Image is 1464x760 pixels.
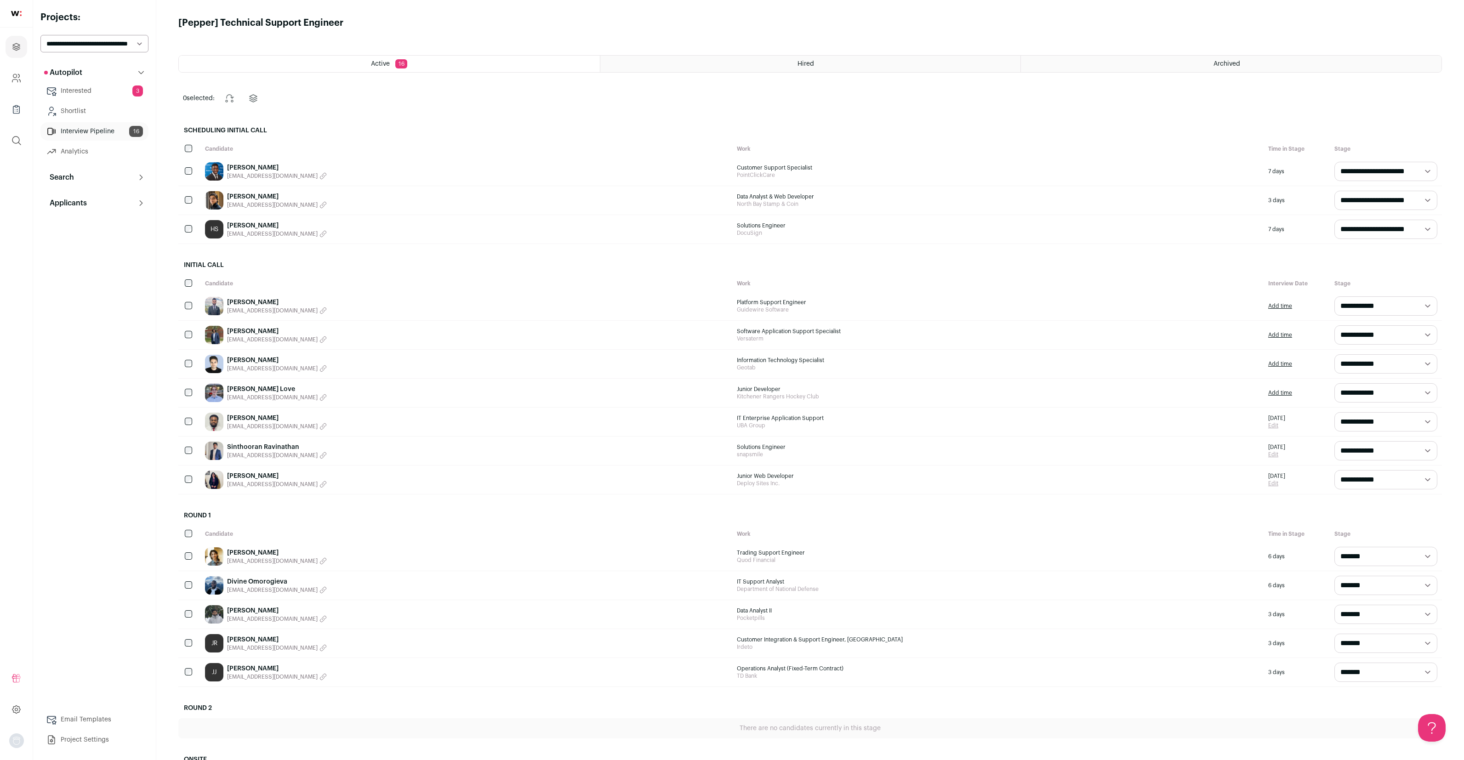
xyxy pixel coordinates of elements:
span: Pocketpills [737,614,1259,622]
span: 3 [132,85,143,96]
a: Hired [600,56,1021,72]
a: [PERSON_NAME] [227,664,327,673]
a: Projects [6,36,27,58]
button: [EMAIL_ADDRESS][DOMAIN_NAME] [227,557,327,565]
span: Customer Integration & Support Engineer, [GEOGRAPHIC_DATA] [737,636,1259,643]
span: [DATE] [1268,414,1285,422]
span: 16 [129,126,143,137]
span: DocuSign [737,229,1259,237]
div: Work [732,526,1264,542]
span: Customer Support Specialist [737,164,1259,171]
button: Open dropdown [9,733,24,748]
a: Interested3 [40,82,148,100]
a: Company and ATS Settings [6,67,27,89]
span: [EMAIL_ADDRESS][DOMAIN_NAME] [227,481,318,488]
span: [DATE] [1268,472,1285,480]
button: [EMAIL_ADDRESS][DOMAIN_NAME] [227,201,327,209]
a: Add time [1268,389,1292,397]
a: [PERSON_NAME] [227,298,327,307]
span: Geotab [737,364,1259,371]
a: [PERSON_NAME] [227,414,327,423]
button: Search [40,168,148,187]
a: [PERSON_NAME] [227,356,327,365]
div: 7 days [1264,215,1330,244]
span: [EMAIL_ADDRESS][DOMAIN_NAME] [227,673,318,681]
span: Trading Support Engineer [737,549,1259,556]
img: fa95aca32fc0ae0abf9aaf48340d1971efd3fcb152f496778cb86192ca244752.jpg [205,442,223,460]
a: [PERSON_NAME] [227,192,327,201]
span: UBA Group [737,422,1259,429]
span: [EMAIL_ADDRESS][DOMAIN_NAME] [227,452,318,459]
a: [PERSON_NAME] [227,327,327,336]
img: af4b3e9594165398799dcbec4acec0e88c5519f6eb185bdb5814e4c8f860ca79.jpg [205,471,223,489]
span: Data Analyst II [737,607,1259,614]
h2: Projects: [40,11,148,24]
button: Autopilot [40,63,148,82]
button: [EMAIL_ADDRESS][DOMAIN_NAME] [227,172,327,180]
a: [PERSON_NAME] [227,606,327,615]
button: [EMAIL_ADDRESS][DOMAIN_NAME] [227,394,327,401]
div: Interview Date [1264,275,1330,292]
span: TD Bank [737,672,1259,680]
h2: Round 2 [178,698,1442,718]
a: Edit [1268,480,1285,487]
span: Information Technology Specialist [737,357,1259,364]
span: Quod Financial [737,556,1259,564]
h2: Scheduling Initial Call [178,120,1442,141]
button: Change stage [218,87,240,109]
img: a680e85256bc19e6d33f62b2998190c0c4b5f66b685a15d5b554f71834734ef2.jpg [205,413,223,431]
span: selected: [183,94,215,103]
span: IT Support Analyst [737,578,1259,585]
span: [EMAIL_ADDRESS][DOMAIN_NAME] [227,644,318,652]
a: Sinthooran Ravinathan [227,442,327,452]
div: Time in Stage [1264,526,1330,542]
span: [EMAIL_ADDRESS][DOMAIN_NAME] [227,336,318,343]
div: Stage [1330,275,1442,292]
p: Applicants [44,198,87,209]
button: [EMAIL_ADDRESS][DOMAIN_NAME] [227,452,327,459]
h1: [Pepper] Technical Support Engineer [178,17,343,29]
span: [EMAIL_ADDRESS][DOMAIN_NAME] [227,230,318,238]
span: [EMAIL_ADDRESS][DOMAIN_NAME] [227,615,318,623]
div: Work [732,275,1264,292]
span: Irdeto [737,643,1259,651]
button: [EMAIL_ADDRESS][DOMAIN_NAME] [227,423,327,430]
a: [PERSON_NAME] [227,221,327,230]
span: Solutions Engineer [737,443,1259,451]
a: [PERSON_NAME] Love [227,385,327,394]
div: 6 days [1264,571,1330,600]
img: 37726d9d10fa6b09945aacb27ec9a3fe0a5051c47880cd21b5a67f37dd4fe7f6.jpg [205,326,223,344]
div: There are no candidates currently in this stage [178,718,1442,738]
span: [DATE] [1268,443,1285,451]
button: [EMAIL_ADDRESS][DOMAIN_NAME] [227,481,327,488]
img: d462e36b89d741590a7b2b086fac2dfa7592e005d47afd674853fa82ff350ca9.jpg [205,576,223,595]
span: Kitchener Rangers Hockey Club [737,393,1259,400]
span: Platform Support Engineer [737,299,1259,306]
a: Shortlist [40,102,148,120]
span: [EMAIL_ADDRESS][DOMAIN_NAME] [227,201,318,209]
h2: Initial Call [178,255,1442,275]
span: 0 [183,95,187,102]
span: [EMAIL_ADDRESS][DOMAIN_NAME] [227,172,318,180]
div: Stage [1330,141,1442,157]
span: 16 [395,59,407,68]
button: [EMAIL_ADDRESS][DOMAIN_NAME] [227,586,327,594]
a: Archived [1021,56,1441,72]
img: c67dcf457b4bae90de926857248700d70fa1222da0fb9a663946051a82e0db9a.jpg [205,355,223,373]
button: [EMAIL_ADDRESS][DOMAIN_NAME] [227,365,327,372]
span: Hired [798,61,814,67]
a: HS [205,220,223,238]
a: Email Templates [40,710,148,729]
a: Add time [1268,360,1292,368]
button: [EMAIL_ADDRESS][DOMAIN_NAME] [227,673,327,681]
div: 7 days [1264,157,1330,186]
p: Search [44,172,74,183]
a: Edit [1268,422,1285,429]
img: 281e3230e04bf62b0493838d7fb0ed23c2f6b9c51535039b5eeb3f898c4485cb.jpg [205,547,223,566]
img: b13acace784b56bff4c0b426ab5bcb4ec2ba2aea1bd4a0e45daaa25254bd1327.jpg [205,297,223,315]
h2: Round 1 [178,505,1442,526]
span: Guidewire Software [737,306,1259,313]
span: IT Enterprise Application Support [737,414,1259,422]
a: [PERSON_NAME] [227,163,327,172]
